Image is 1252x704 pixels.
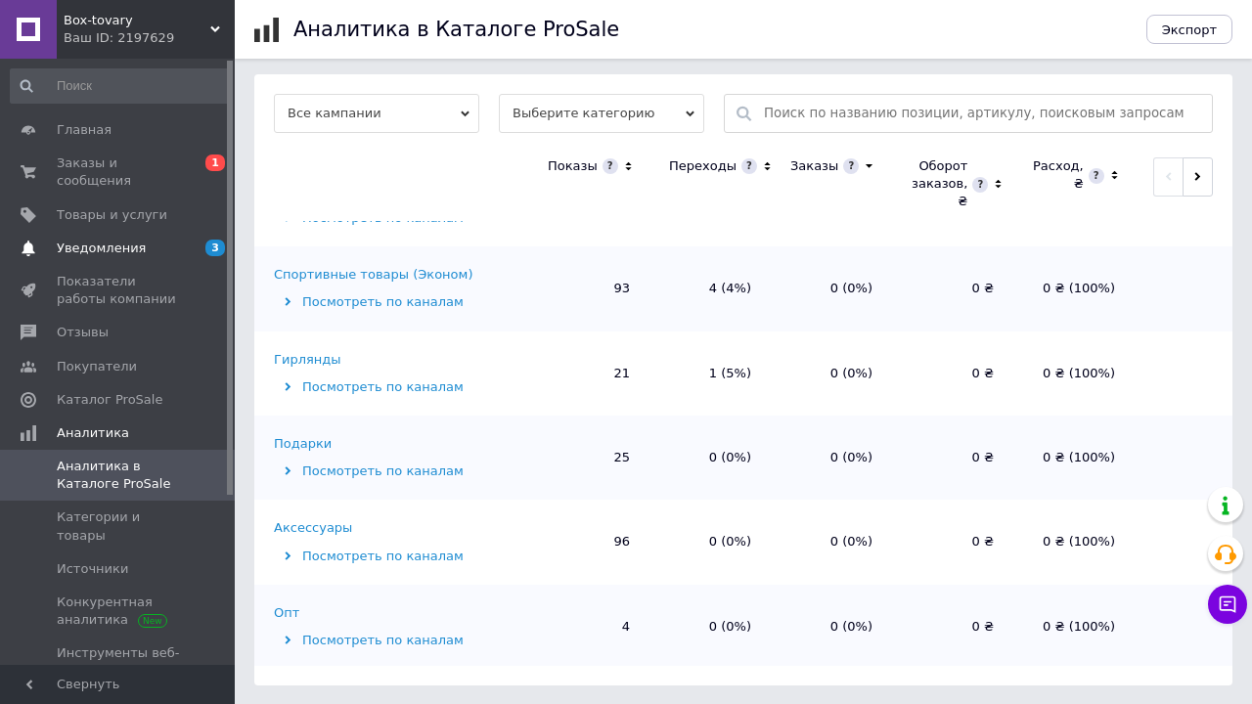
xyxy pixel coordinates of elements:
td: 25 [528,416,649,500]
span: 1 [205,154,225,171]
input: Поиск [10,68,231,104]
div: Аксессуары [274,519,352,537]
div: Опт [274,604,299,622]
span: Аналитика в Каталоге ProSale [57,458,181,493]
td: 93 [528,246,649,330]
div: Показы [548,157,598,175]
td: 0 (0%) [771,500,892,584]
td: 0 (0%) [771,331,892,416]
span: 3 [205,240,225,256]
td: 0 ₴ [892,331,1013,416]
span: Экспорт [1162,22,1217,37]
td: 0 (0%) [649,416,771,500]
div: Посмотреть по каналам [274,632,523,649]
span: Товары и услуги [57,206,167,224]
td: 0 ₴ (100%) [1013,331,1135,416]
td: 0 ₴ (100%) [1013,500,1135,584]
span: Уведомления [57,240,146,257]
span: Все кампании [274,94,479,133]
div: Спортивные товары (Эконом) [274,266,472,284]
span: Каталог ProSale [57,391,162,409]
span: Заказы и сообщения [57,154,181,190]
div: Расход, ₴ [1033,157,1084,193]
td: 0 ₴ [892,500,1013,584]
td: 0 (0%) [771,246,892,330]
td: 0 ₴ (100%) [1013,246,1135,330]
td: 0 (0%) [649,500,771,584]
td: 0 (0%) [771,585,892,669]
div: Оборот заказов, ₴ [912,157,967,211]
span: Категории и товары [57,508,181,544]
span: Box-tovary [64,12,210,29]
div: Переходы [669,157,737,175]
div: Посмотреть по каналам [274,378,523,396]
div: Заказы [790,157,838,175]
td: 4 (4%) [649,246,771,330]
span: Покупатели [57,358,137,375]
div: Посмотреть по каналам [274,293,523,311]
td: 21 [528,331,649,416]
td: 0 ₴ [892,246,1013,330]
div: Гирлянды [274,351,341,369]
td: 96 [528,500,649,584]
td: 1 (5%) [649,331,771,416]
td: 4 [528,585,649,669]
button: Экспорт [1146,15,1232,44]
div: Посмотреть по каналам [274,548,523,565]
td: 0 ₴ [892,416,1013,500]
span: Инструменты веб-аналитики [57,644,181,680]
span: Конкурентная аналитика [57,594,181,629]
span: Отзывы [57,324,109,341]
div: Посмотреть по каналам [274,462,523,480]
span: Источники [57,560,128,578]
td: 0 ₴ (100%) [1013,585,1135,669]
span: Показатели работы компании [57,273,181,308]
td: 0 (0%) [771,416,892,500]
button: Чат с покупателем [1208,585,1247,624]
span: Выберите категорию [499,94,704,133]
h1: Аналитика в Каталоге ProSale [293,18,619,41]
input: Поиск по названию позиции, артикулу, поисковым запросам [764,95,1202,132]
td: 0 ₴ (100%) [1013,416,1135,500]
span: Аналитика [57,424,129,442]
td: 0 (0%) [649,585,771,669]
td: 0 ₴ [892,585,1013,669]
span: Главная [57,121,112,139]
div: Ваш ID: 2197629 [64,29,235,47]
div: Подарки [274,435,332,453]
